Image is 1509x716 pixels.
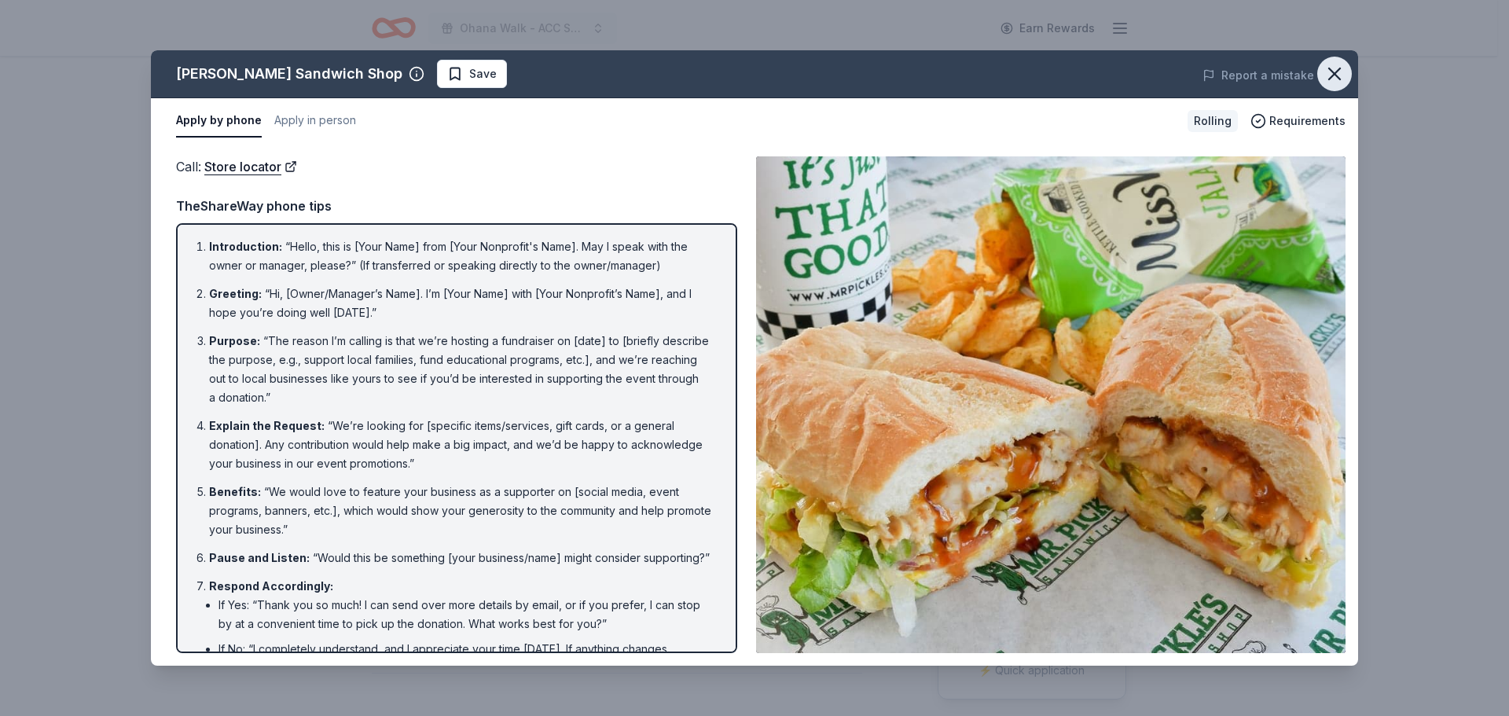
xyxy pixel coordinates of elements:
span: Purpose : [209,334,260,347]
li: “We’re looking for [specific items/services, gift cards, or a general donation]. Any contribution... [209,417,714,473]
span: Greeting : [209,287,262,300]
a: Store locator [204,156,297,177]
div: TheShareWay phone tips [176,196,737,216]
button: Apply in person [274,105,356,138]
span: Pause and Listen : [209,551,310,564]
span: Requirements [1269,112,1346,130]
span: Respond Accordingly : [209,579,333,593]
li: “Hi, [Owner/Manager’s Name]. I’m [Your Name] with [Your Nonprofit’s Name], and I hope you’re doin... [209,285,714,322]
li: “The reason I’m calling is that we’re hosting a fundraiser on [date] to [briefly describe the pur... [209,332,714,407]
li: If No: “I completely understand, and I appreciate your time [DATE]. If anything changes or if you... [218,640,714,696]
div: Call : [176,156,737,177]
button: Save [437,60,507,88]
button: Report a mistake [1202,66,1314,85]
span: Explain the Request : [209,419,325,432]
li: “We would love to feature your business as a supporter on [social media, event programs, banners,... [209,483,714,539]
img: Image for Mr. Pickle's Sandwich Shop [756,156,1346,653]
li: “Hello, this is [Your Name] from [Your Nonprofit's Name]. May I speak with the owner or manager, ... [209,237,714,275]
li: “Would this be something [your business/name] might consider supporting?” [209,549,714,567]
span: Introduction : [209,240,282,253]
span: Benefits : [209,485,261,498]
li: If Yes: “Thank you so much! I can send over more details by email, or if you prefer, I can stop b... [218,596,714,633]
div: [PERSON_NAME] Sandwich Shop [176,61,402,86]
div: Rolling [1188,110,1238,132]
button: Requirements [1250,112,1346,130]
button: Apply by phone [176,105,262,138]
span: Save [469,64,497,83]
